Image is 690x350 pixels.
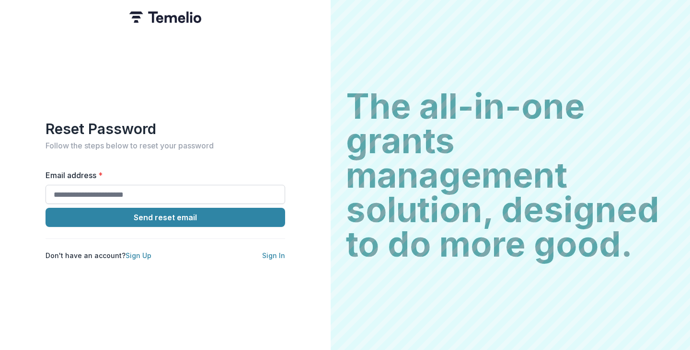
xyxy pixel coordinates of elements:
h1: Reset Password [46,120,285,137]
img: Temelio [129,11,201,23]
h2: Follow the steps below to reset your password [46,141,285,150]
button: Send reset email [46,208,285,227]
p: Don't have an account? [46,250,151,260]
a: Sign In [262,251,285,260]
label: Email address [46,169,279,181]
a: Sign Up [126,251,151,260]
